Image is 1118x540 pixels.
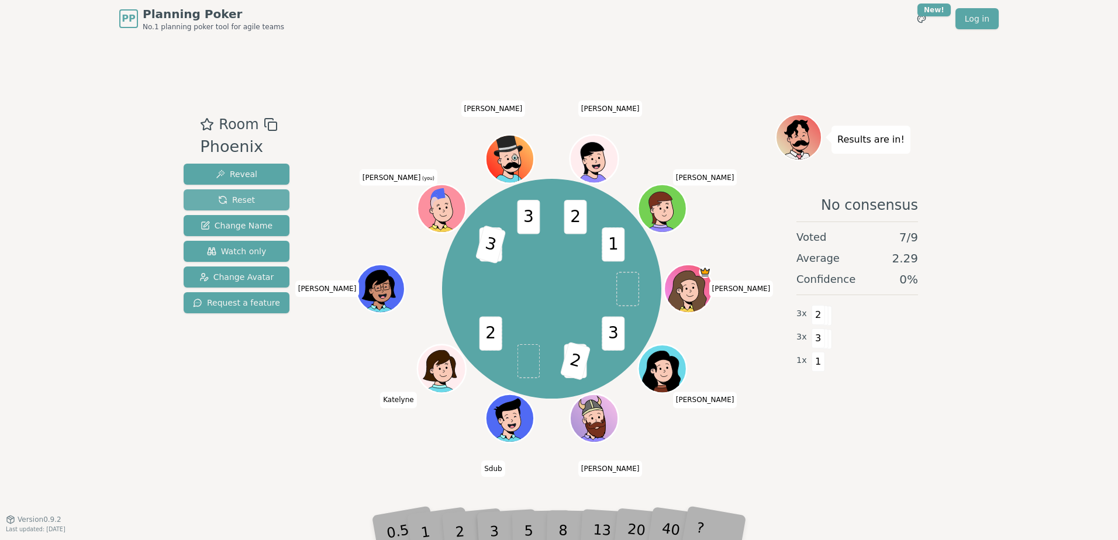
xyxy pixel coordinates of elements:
[184,164,289,185] button: Reveal
[122,12,135,26] span: PP
[184,241,289,262] button: Watch only
[6,526,65,532] span: Last updated: [DATE]
[837,131,905,148] p: Results are in!
[193,297,280,309] span: Request a feature
[143,6,284,22] span: Planning Poker
[479,316,502,350] span: 2
[184,189,289,210] button: Reset
[578,101,643,117] span: Click to change your name
[892,250,918,266] span: 2.29
[796,354,807,367] span: 1 x
[199,271,274,283] span: Change Avatar
[796,250,840,266] span: Average
[560,341,591,380] span: 2
[421,176,435,181] span: (you)
[917,4,951,16] div: New!
[218,194,255,206] span: Reset
[709,281,774,297] span: Click to change your name
[6,515,61,524] button: Version0.9.2
[699,266,711,278] span: Bailey B is the host
[200,114,214,135] button: Add as favourite
[796,271,855,288] span: Confidence
[796,307,807,320] span: 3 x
[812,328,825,348] span: 3
[143,22,284,32] span: No.1 planning poker tool for agile teams
[184,266,289,288] button: Change Avatar
[796,229,827,245] span: Voted
[602,316,624,350] span: 3
[517,200,540,234] span: 3
[419,186,464,231] button: Click to change your avatar
[955,8,999,29] a: Log in
[812,305,825,325] span: 2
[184,292,289,313] button: Request a feature
[201,220,272,231] span: Change Name
[295,281,360,297] span: Click to change your name
[602,227,624,261] span: 1
[200,135,277,159] div: Phoenix
[899,229,918,245] span: 7 / 9
[216,168,257,180] span: Reveal
[380,392,417,408] span: Click to change your name
[673,392,737,408] span: Click to change your name
[821,196,918,214] span: No consensus
[18,515,61,524] span: Version 0.9.2
[673,169,737,186] span: Click to change your name
[461,101,526,117] span: Click to change your name
[481,461,505,477] span: Click to change your name
[207,245,267,257] span: Watch only
[219,114,258,135] span: Room
[184,215,289,236] button: Change Name
[812,352,825,372] span: 1
[911,8,932,29] button: New!
[119,6,284,32] a: PPPlanning PokerNo.1 planning poker tool for agile teams
[796,331,807,344] span: 3 x
[564,200,586,234] span: 2
[578,461,643,477] span: Click to change your name
[899,271,918,288] span: 0 %
[475,225,506,264] span: 3
[360,169,437,186] span: Click to change your name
